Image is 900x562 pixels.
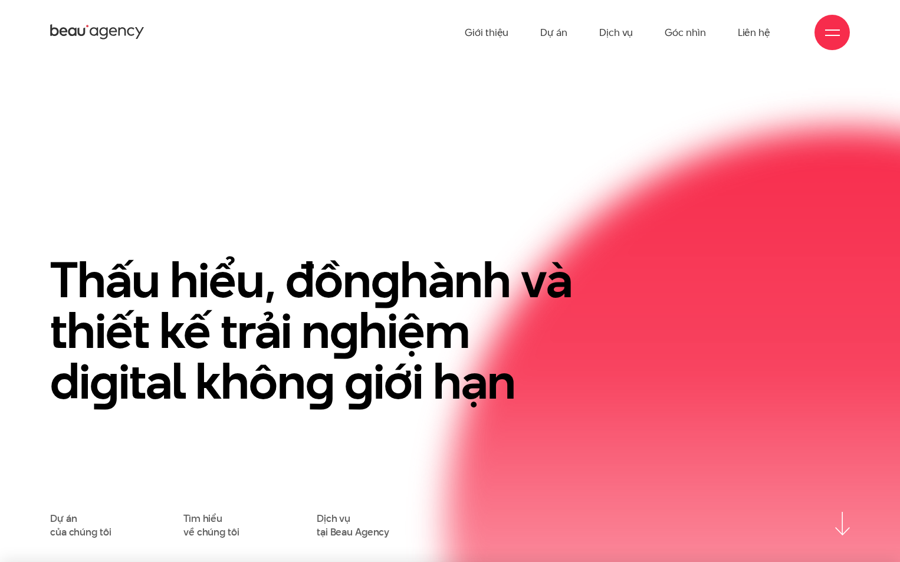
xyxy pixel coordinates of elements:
[371,245,400,314] en: g
[317,512,389,538] a: Dịch vụtại Beau Agency
[183,512,239,538] a: Tìm hiểuvề chúng tôi
[330,296,359,365] en: g
[50,255,577,406] h1: Thấu hiểu, đồn hành và thiết kế trải n hiệm di ital khôn iới hạn
[344,347,373,416] en: g
[306,347,334,416] en: g
[50,512,111,538] a: Dự áncủa chúng tôi
[90,347,119,416] en: g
